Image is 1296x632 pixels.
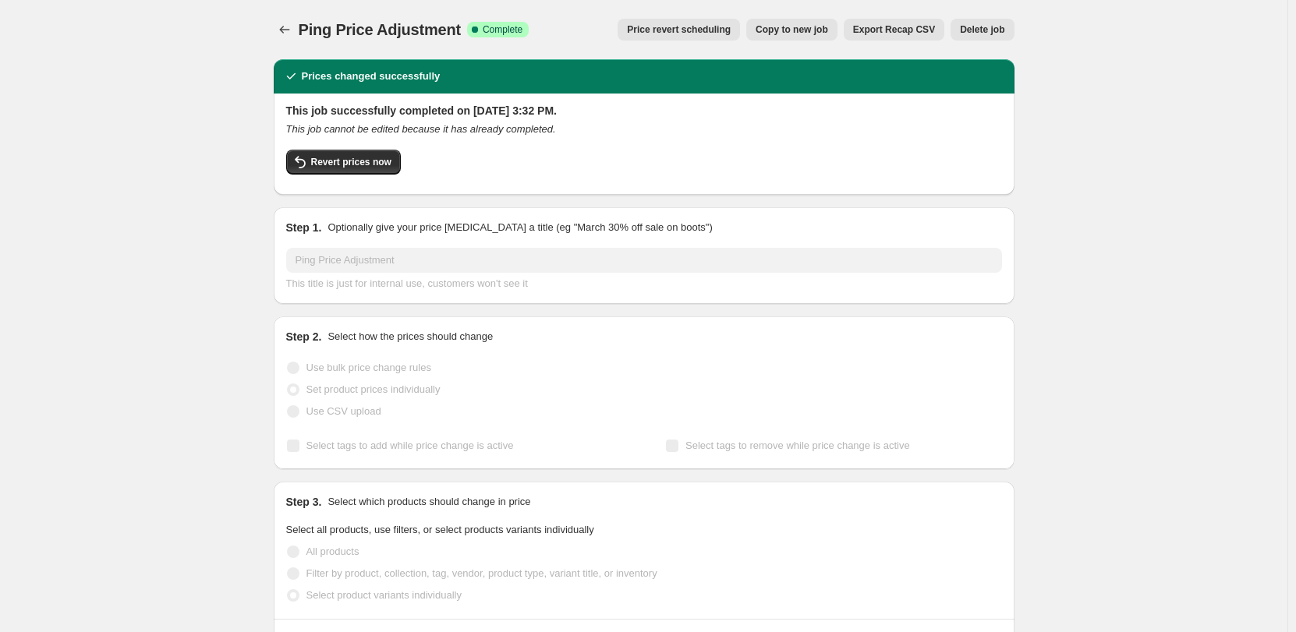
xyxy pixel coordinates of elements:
[286,150,401,175] button: Revert prices now
[274,19,296,41] button: Price change jobs
[306,567,657,579] span: Filter by product, collection, tag, vendor, product type, variant title, or inventory
[844,19,944,41] button: Export Recap CSV
[286,220,322,235] h2: Step 1.
[306,589,462,601] span: Select product variants individually
[483,23,522,36] span: Complete
[746,19,837,41] button: Copy to new job
[328,220,712,235] p: Optionally give your price [MEDICAL_DATA] a title (eg "March 30% off sale on boots")
[286,277,528,289] span: This title is just for internal use, customers won't see it
[286,103,1002,118] h2: This job successfully completed on [DATE] 3:32 PM.
[618,19,740,41] button: Price revert scheduling
[328,329,493,344] p: Select how the prices should change
[756,23,828,36] span: Copy to new job
[286,123,556,135] i: This job cannot be edited because it has already completed.
[311,156,391,168] span: Revert prices now
[306,405,381,417] span: Use CSV upload
[299,21,461,38] span: Ping Price Adjustment
[951,19,1014,41] button: Delete job
[286,494,322,510] h2: Step 3.
[286,524,594,535] span: Select all products, use filters, or select products variants individually
[306,440,514,451] span: Select tags to add while price change is active
[306,383,441,395] span: Set product prices individually
[306,545,359,557] span: All products
[306,362,431,373] span: Use bulk price change rules
[302,69,441,84] h2: Prices changed successfully
[286,329,322,344] h2: Step 2.
[627,23,731,36] span: Price revert scheduling
[685,440,910,451] span: Select tags to remove while price change is active
[286,248,1002,273] input: 30% off holiday sale
[853,23,935,36] span: Export Recap CSV
[960,23,1004,36] span: Delete job
[328,494,530,510] p: Select which products should change in price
